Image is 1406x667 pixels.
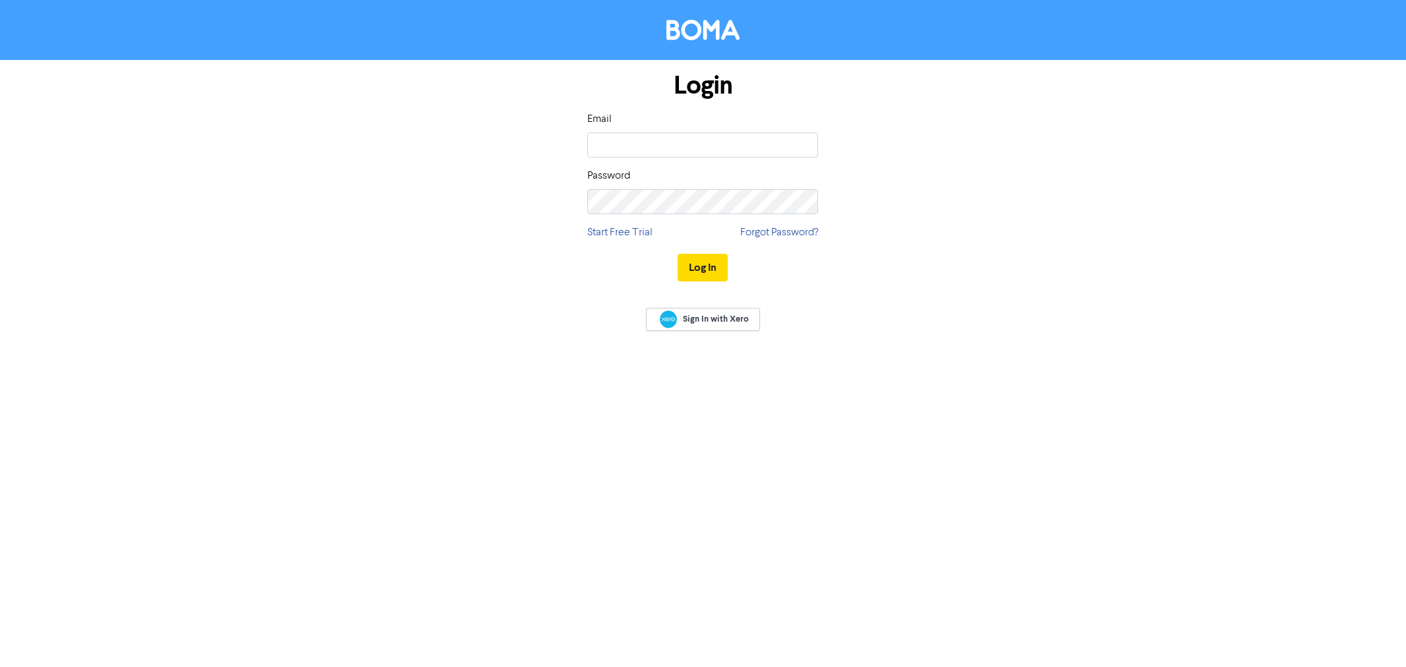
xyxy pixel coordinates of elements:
img: BOMA Logo [666,20,740,40]
img: Xero logo [660,310,677,328]
button: Log In [678,254,728,281]
span: Sign In with Xero [683,313,749,325]
h1: Login [587,71,818,101]
a: Sign In with Xero [646,308,759,331]
label: Password [587,168,630,184]
a: Start Free Trial [587,225,653,241]
a: Forgot Password? [740,225,818,241]
label: Email [587,111,612,127]
iframe: Chat Widget [1340,604,1406,667]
